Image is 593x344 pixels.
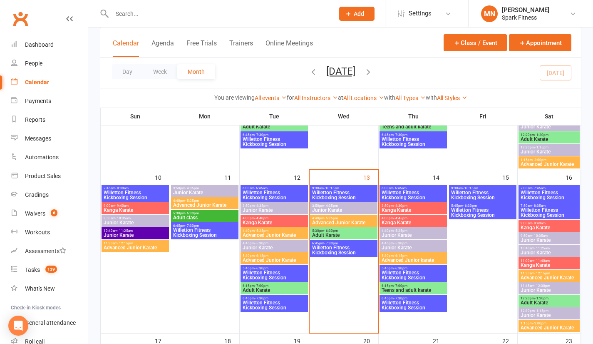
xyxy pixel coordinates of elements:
[254,186,268,190] span: - 6:45am
[520,221,578,225] span: 9:00am
[394,284,407,288] span: - 7:00pm
[381,216,445,220] span: 4:00pm
[520,204,578,208] span: 7:50am
[338,94,343,101] strong: at
[103,233,167,238] span: Junior Karate
[103,241,167,245] span: 11:30am
[255,204,268,208] span: - 4:35pm
[520,190,578,200] span: Willetton Fitness Kickboxing Session
[381,204,445,208] span: 3:50pm
[25,229,50,236] div: Workouts
[312,216,376,220] span: 4:40pm
[463,186,478,190] span: - 10:15am
[433,170,448,184] div: 14
[242,258,306,263] span: Advanced Junior Karate
[395,95,426,101] a: All Types
[520,275,578,280] span: Advanced Junior Karate
[25,173,61,179] div: Product Sales
[25,191,49,198] div: Gradings
[177,64,215,79] button: Month
[532,234,548,238] span: - 10:35am
[502,14,549,21] div: Spark Fitness
[533,158,546,162] span: - 2:00pm
[324,241,338,245] span: - 7:30pm
[11,167,88,186] a: Product Sales
[242,300,306,310] span: Willetton Fitness Kickboxing Session
[312,204,376,208] span: 3:50pm
[534,259,550,263] span: - 11:40am
[255,296,268,300] span: - 7:30pm
[143,64,177,79] button: Week
[25,98,51,104] div: Payments
[255,95,287,101] a: All events
[520,124,578,129] span: Junior Karate
[11,129,88,148] a: Messages
[11,186,88,204] a: Gradings
[381,288,445,293] span: Teens and adult karate
[186,39,217,57] button: Free Trials
[448,108,518,125] th: Fri
[520,246,578,250] span: 10:40am
[11,92,88,110] a: Payments
[103,245,167,250] span: Advanced Junior Karate
[394,241,407,245] span: - 5:30pm
[312,208,376,213] span: Junior Karate
[185,211,199,215] span: - 6:30pm
[481,5,498,22] div: MN
[394,266,407,270] span: - 6:30pm
[25,154,59,161] div: Automations
[11,54,88,73] a: People
[11,261,88,279] a: Tasks 139
[173,224,237,228] span: 6:45pm
[242,133,306,137] span: 6:45pm
[242,186,306,190] span: 6:00am
[242,208,306,213] span: Junior Karate
[115,204,129,208] span: - 9:40am
[242,254,306,258] span: 5:30pm
[11,204,88,223] a: Waivers 6
[242,296,306,300] span: 6:45pm
[185,186,199,190] span: - 4:35pm
[534,284,550,288] span: - 12:30pm
[384,94,395,101] strong: with
[520,137,578,142] span: Adult Karate
[103,229,167,233] span: 10:40am
[520,284,578,288] span: 11:45am
[381,137,445,147] span: Willetton Fitness Kickboxing Session
[381,254,445,258] span: 5:30pm
[45,266,57,273] span: 139
[255,266,268,270] span: - 6:30pm
[312,241,376,245] span: 6:45pm
[520,158,578,162] span: 1:15pm
[381,296,445,300] span: 6:45pm
[502,170,517,184] div: 15
[25,266,40,273] div: Tasks
[173,186,237,190] span: 3:50pm
[509,34,571,51] button: Appointment
[103,186,167,190] span: 7:45am
[520,313,578,318] span: Junior Karate
[381,190,445,200] span: Willetton Fitness Kickboxing Session
[363,170,378,184] div: 13
[224,170,239,184] div: 11
[173,228,237,238] span: Willetton Fitness Kickboxing Session
[394,216,407,220] span: - 4:45pm
[242,204,306,208] span: 3:50pm
[8,316,28,336] div: Open Intercom Messenger
[520,325,578,330] span: Advanced Junior Karate
[520,250,578,255] span: Junior Karate
[255,133,268,137] span: - 7:30pm
[185,224,199,228] span: - 7:30pm
[242,137,306,147] span: Willetton Fitness Kickboxing Session
[255,229,268,233] span: - 5:25pm
[520,271,578,275] span: 11:30am
[520,149,578,154] span: Junior Karate
[11,35,88,54] a: Dashboard
[520,225,578,230] span: Kanga Karate
[117,241,133,245] span: - 12:15pm
[185,199,199,203] span: - 5:25pm
[381,208,445,213] span: Kanga Karate
[532,204,546,208] span: - 8:35am
[112,64,143,79] button: Day
[324,204,338,208] span: - 4:35pm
